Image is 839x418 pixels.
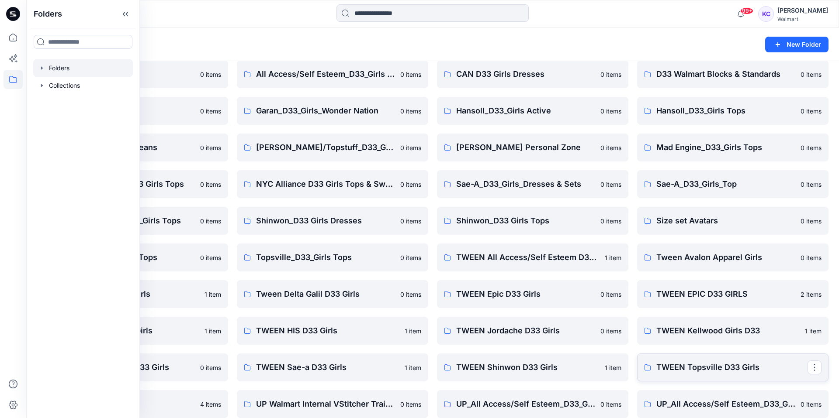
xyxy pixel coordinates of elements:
[437,97,628,125] a: Hansoll_D33_Girls Active0 items
[237,97,428,125] a: Garan_D33_Girls_Wonder Nation0 items
[656,325,800,337] p: TWEEN Kellwood Girls D33
[456,398,595,410] p: UP_All Access/Self Esteem_D33_Girls Dresses
[237,390,428,418] a: UP Walmart Internal VStitcher Training0 items
[400,70,421,79] p: 0 items
[237,60,428,88] a: All Access/Self Esteem_D33_Girls Tops0 items
[656,251,795,264] p: Tween Avalon Apparel Girls
[405,326,421,336] p: 1 item
[456,68,595,80] p: CAN D33 Girls Dresses
[801,180,822,189] p: 0 items
[400,143,421,152] p: 0 items
[256,251,395,264] p: Topsville_D33_Girls Tops
[758,6,774,22] div: KC
[605,253,621,262] p: 1 item
[801,106,822,116] p: 0 items
[637,134,829,161] a: Mad Engine_D33_Girls Tops0 items
[637,207,829,235] a: Size set Avatars0 items
[237,170,428,198] a: NYC Alliance D33 Girls Tops & Sweaters0 items
[456,215,595,227] p: Shinwon_D33 Girls Tops
[256,398,395,410] p: UP Walmart Internal VStitcher Training
[256,325,399,337] p: TWEEN HIS D33 Girls
[400,400,421,409] p: 0 items
[437,353,628,381] a: TWEEN Shinwon D33 Girls1 item
[777,5,828,16] div: [PERSON_NAME]
[200,70,221,79] p: 0 items
[600,290,621,299] p: 0 items
[600,400,621,409] p: 0 items
[400,290,421,299] p: 0 items
[256,141,395,154] p: [PERSON_NAME]/Topstuff_D33_Girls Dresses
[200,180,221,189] p: 0 items
[437,280,628,308] a: TWEEN Epic D33 Girls0 items
[437,170,628,198] a: Sae-A_D33_Girls_Dresses & Sets0 items
[200,253,221,262] p: 0 items
[205,326,221,336] p: 1 item
[456,178,595,190] p: Sae-A_D33_Girls_Dresses & Sets
[237,317,428,345] a: TWEEN HIS D33 Girls1 item
[656,398,795,410] p: UP_All Access/Self Esteem_D33_Girls Tops
[200,363,221,372] p: 0 items
[600,106,621,116] p: 0 items
[600,70,621,79] p: 0 items
[237,353,428,381] a: TWEEN Sae-a D33 Girls1 item
[437,390,628,418] a: UP_All Access/Self Esteem_D33_Girls Dresses0 items
[801,143,822,152] p: 0 items
[656,361,808,373] p: TWEEN Topsville D33 Girls
[200,106,221,116] p: 0 items
[656,288,795,300] p: TWEEN EPIC D33 GIRLS
[437,134,628,161] a: [PERSON_NAME] Personal Zone0 items
[656,178,795,190] p: Sae-A_D33_Girls_Top
[637,60,829,88] a: D33 Walmart Blocks & Standards0 items
[256,105,395,117] p: Garan_D33_Girls_Wonder Nation
[456,105,595,117] p: Hansoll_D33_Girls Active
[656,141,795,154] p: Mad Engine_D33_Girls Tops
[237,280,428,308] a: Tween Delta Galil D33 Girls0 items
[637,170,829,198] a: Sae-A_D33_Girls_Top0 items
[256,215,395,227] p: Shinwon_D33 Girls Dresses
[605,363,621,372] p: 1 item
[256,68,395,80] p: All Access/Self Esteem_D33_Girls Tops
[200,400,221,409] p: 4 items
[740,7,753,14] span: 99+
[600,326,621,336] p: 0 items
[777,16,828,22] div: Walmart
[637,390,829,418] a: UP_All Access/Self Esteem_D33_Girls Tops0 items
[200,143,221,152] p: 0 items
[456,141,595,154] p: [PERSON_NAME] Personal Zone
[437,60,628,88] a: CAN D33 Girls Dresses0 items
[205,290,221,299] p: 1 item
[765,37,829,52] button: New Folder
[600,180,621,189] p: 0 items
[256,178,395,190] p: NYC Alliance D33 Girls Tops & Sweaters
[637,317,829,345] a: TWEEN Kellwood Girls D331 item
[801,253,822,262] p: 0 items
[400,253,421,262] p: 0 items
[600,216,621,226] p: 0 items
[456,361,600,373] p: TWEEN Shinwon D33 Girls
[801,216,822,226] p: 0 items
[600,143,621,152] p: 0 items
[400,106,421,116] p: 0 items
[801,70,822,79] p: 0 items
[456,325,595,337] p: TWEEN Jordache D33 Girls
[437,317,628,345] a: TWEEN Jordache D33 Girls0 items
[400,216,421,226] p: 0 items
[437,207,628,235] a: Shinwon_D33 Girls Tops0 items
[805,326,822,336] p: 1 item
[400,180,421,189] p: 0 items
[200,216,221,226] p: 0 items
[656,105,795,117] p: Hansoll_D33_Girls Tops
[456,288,595,300] p: TWEEN Epic D33 Girls
[637,97,829,125] a: Hansoll_D33_Girls Tops0 items
[801,400,822,409] p: 0 items
[801,290,822,299] p: 2 items
[256,288,395,300] p: Tween Delta Galil D33 Girls
[237,207,428,235] a: Shinwon_D33 Girls Dresses0 items
[656,68,795,80] p: D33 Walmart Blocks & Standards
[437,243,628,271] a: TWEEN All Access/Self Esteem D33 Girls1 item
[405,363,421,372] p: 1 item
[256,361,399,373] p: TWEEN Sae-a D33 Girls
[637,353,829,381] a: TWEEN Topsville D33 Girls
[637,243,829,271] a: Tween Avalon Apparel Girls0 items
[237,243,428,271] a: Topsville_D33_Girls Tops0 items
